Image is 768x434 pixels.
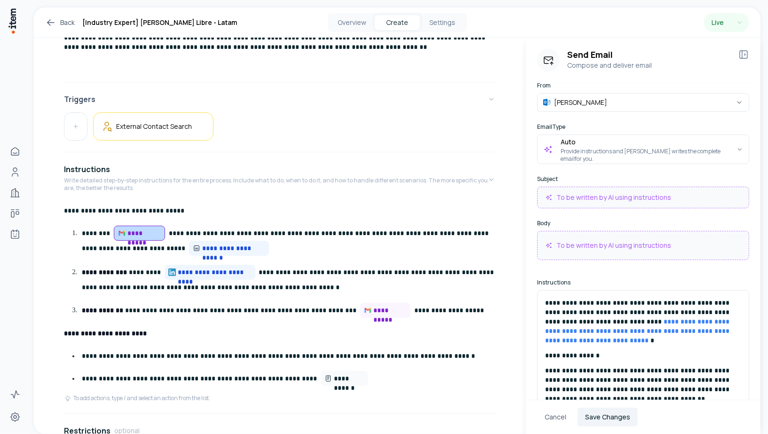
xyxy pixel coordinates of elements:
div: InstructionsWrite detailed step-by-step instructions for the entire process. Include what to do, ... [64,203,495,410]
button: Cancel [537,408,574,426]
a: Home [6,142,24,161]
label: From [537,82,749,89]
h1: [Industry Expert] [PERSON_NAME] Libre - Latam [82,17,237,28]
p: Compose and deliver email [567,60,730,71]
button: Overview [330,15,375,30]
button: Save Changes [578,408,638,426]
label: Body [537,220,749,227]
p: To be written by AI using instructions [556,193,671,202]
label: Instructions [537,279,749,286]
button: InstructionsWrite detailed step-by-step instructions for the entire process. Include what to do, ... [64,156,495,203]
a: Agents [6,225,24,244]
p: Write detailed step-by-step instructions for the entire process. Include what to do, when to do i... [64,177,488,192]
a: Companies [6,183,24,202]
button: Settings [420,15,465,30]
div: To add actions, type / and select an action from the list. [64,395,210,402]
label: Subject [537,175,749,183]
button: Create [375,15,420,30]
a: Settings [6,408,24,426]
a: Activity [6,385,24,404]
h4: Instructions [64,164,110,175]
h5: External Contact Search [116,122,192,131]
a: People [6,163,24,181]
div: GoalDefine an overall goal for the skill. This will be used to guide the skill execution towards ... [64,33,495,78]
p: To be written by AI using instructions [556,241,671,250]
label: Email Type [537,123,749,131]
a: Back [45,17,75,28]
div: Triggers [64,112,495,148]
img: Item Brain Logo [8,8,17,34]
h3: Send Email [567,49,730,60]
button: Triggers [64,86,495,112]
h4: Triggers [64,94,95,105]
a: Deals [6,204,24,223]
